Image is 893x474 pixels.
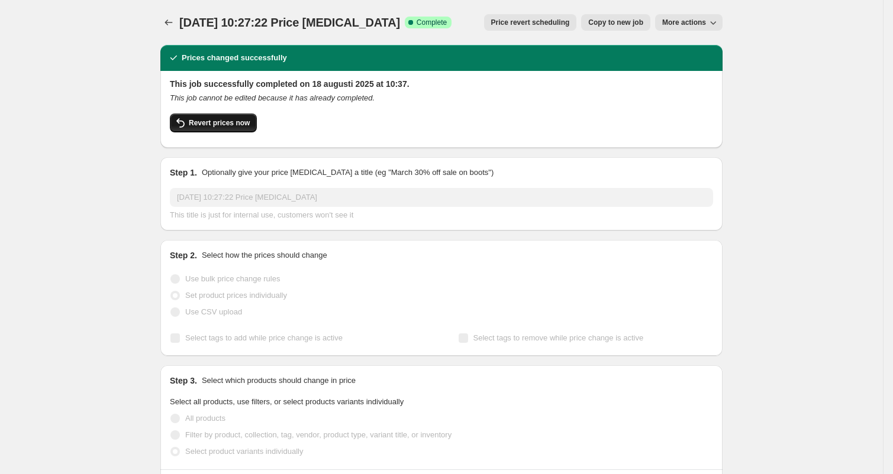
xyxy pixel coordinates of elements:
span: Select tags to add while price change is active [185,333,343,342]
button: Copy to new job [581,14,650,31]
span: This title is just for internal use, customers won't see it [170,210,353,219]
h2: This job successfully completed on 18 augusti 2025 at 10:37. [170,78,713,90]
button: Price change jobs [160,14,177,31]
h2: Prices changed successfully [182,52,287,64]
span: Select product variants individually [185,447,303,456]
span: Select tags to remove while price change is active [473,333,644,342]
input: 30% off holiday sale [170,188,713,207]
span: Use bulk price change rules [185,274,280,283]
span: [DATE] 10:27:22 Price [MEDICAL_DATA] [179,16,400,29]
p: Optionally give your price [MEDICAL_DATA] a title (eg "March 30% off sale on boots") [202,167,494,178]
span: Select all products, use filters, or select products variants individually [170,397,404,406]
span: Use CSV upload [185,307,242,316]
span: All products [185,414,225,423]
button: More actions [655,14,723,31]
span: More actions [662,18,706,27]
h2: Step 3. [170,375,197,387]
button: Price revert scheduling [484,14,577,31]
button: Revert prices now [170,113,257,132]
span: Revert prices now [189,118,250,128]
h2: Step 1. [170,167,197,178]
span: Complete [417,18,447,27]
span: Filter by product, collection, tag, vendor, product type, variant title, or inventory [185,430,452,439]
span: Price revert scheduling [491,18,570,27]
h2: Step 2. [170,249,197,261]
span: Set product prices individually [185,291,287,300]
p: Select how the prices should change [202,249,327,261]
i: This job cannot be edited because it has already completed. [170,93,375,102]
span: Copy to new job [588,18,643,27]
p: Select which products should change in price [202,375,356,387]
